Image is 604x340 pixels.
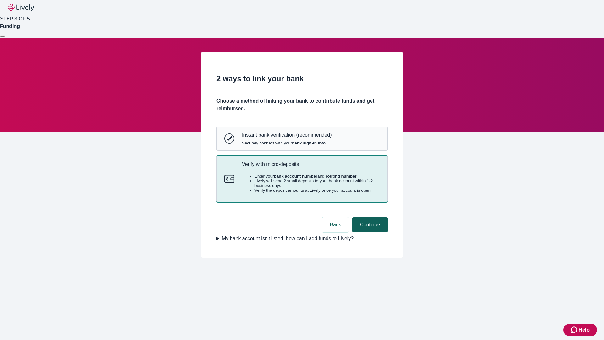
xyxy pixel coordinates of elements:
svg: Micro-deposits [224,174,234,184]
strong: bank account number [274,174,318,178]
h4: Choose a method of linking your bank to contribute funds and get reimbursed. [216,97,388,112]
button: Back [322,217,349,232]
li: Enter your and [254,174,380,178]
summary: My bank account isn't listed, how can I add funds to Lively? [216,235,388,242]
svg: Instant bank verification [224,133,234,144]
img: Lively [8,4,34,11]
strong: routing number [326,174,356,178]
span: Help [579,326,590,334]
button: Instant bank verificationInstant bank verification (recommended)Securely connect with yourbank si... [217,127,387,150]
button: Micro-depositsVerify with micro-depositsEnter yourbank account numberand routing numberLively wil... [217,156,387,202]
p: Verify with micro-deposits [242,161,380,167]
p: Instant bank verification (recommended) [242,132,332,138]
svg: Zendesk support icon [571,326,579,334]
button: Zendesk support iconHelp [563,324,597,336]
h2: 2 ways to link your bank [216,73,388,84]
span: Securely connect with your . [242,141,332,145]
button: Continue [352,217,388,232]
li: Verify the deposit amounts at Lively once your account is open [254,188,380,193]
strong: bank sign-in info [292,141,326,145]
li: Lively will send 2 small deposits to your bank account within 1-2 business days [254,178,380,188]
